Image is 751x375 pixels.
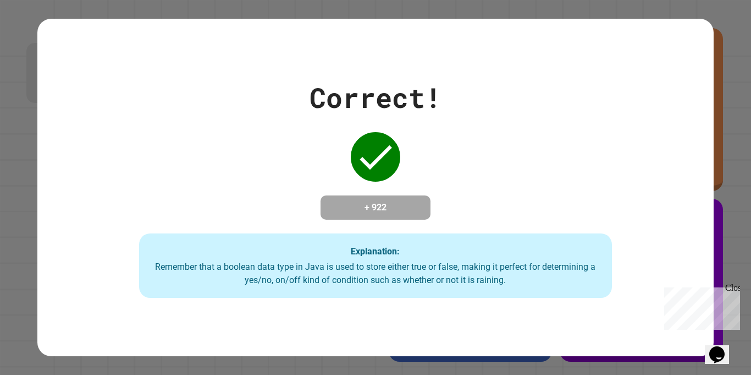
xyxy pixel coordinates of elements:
[310,77,441,118] div: Correct!
[705,331,740,364] iframe: chat widget
[660,283,740,330] iframe: chat widget
[4,4,76,70] div: Chat with us now!Close
[150,260,601,287] div: Remember that a boolean data type in Java is used to store either true or false, making it perfec...
[332,201,419,214] h4: + 922
[351,246,400,256] strong: Explanation:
